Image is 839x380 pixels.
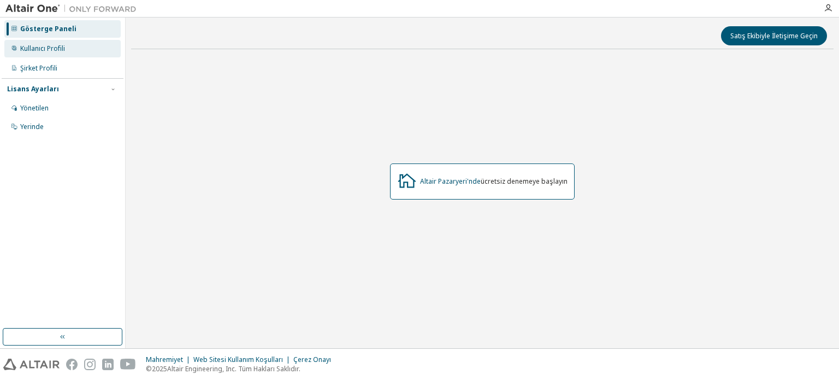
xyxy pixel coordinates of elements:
font: ücretsiz denemeye başlayın [481,177,568,186]
a: Altair Pazaryeri'nde [420,177,481,186]
font: Şirket Profili [20,63,57,73]
font: Çerez Onayı [293,355,331,364]
font: Satış Ekibiyle İletişime Geçin [730,31,818,40]
font: Altair Engineering, Inc. Tüm Hakları Saklıdır. [167,364,300,373]
font: © [146,364,152,373]
font: Gösterge Paneli [20,24,76,33]
font: Kullanıcı Profili [20,44,65,53]
img: altair_logo.svg [3,359,60,370]
img: facebook.svg [66,359,78,370]
img: Altair Bir [5,3,142,14]
button: Satış Ekibiyle İletişime Geçin [721,26,827,45]
font: Web Sitesi Kullanım Koşulları [193,355,283,364]
font: Yönetilen [20,103,49,113]
img: youtube.svg [120,359,136,370]
img: linkedin.svg [102,359,114,370]
img: instagram.svg [84,359,96,370]
font: 2025 [152,364,167,373]
font: Yerinde [20,122,44,131]
font: Mahremiyet [146,355,183,364]
font: Lisans Ayarları [7,84,59,93]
